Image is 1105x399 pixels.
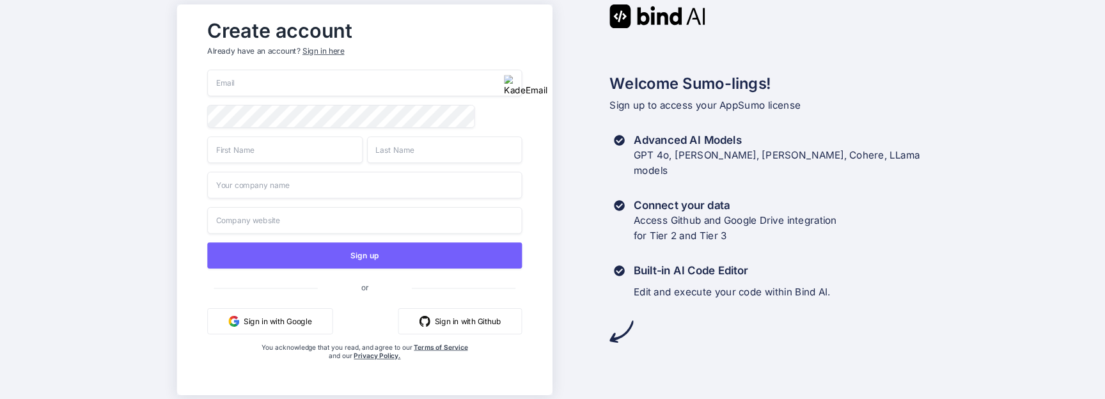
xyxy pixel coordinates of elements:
span: or [318,274,412,301]
button: Sign up [207,242,522,269]
img: KadeEmail [504,75,547,97]
p: GPT 4o, [PERSON_NAME], [PERSON_NAME], Cohere, LLama models [634,148,920,178]
a: Privacy Policy. [354,351,400,359]
img: Bind AI logo [609,4,705,28]
button: Sign in with Github [398,308,522,334]
a: Terms of Service [414,343,467,351]
h2: Welcome Sumo-lings! [609,72,928,95]
h3: Built-in AI Code Editor [634,263,831,278]
img: arrow [609,320,633,343]
input: Last Name [367,136,522,163]
p: Edit and execute your code within Bind AI. [634,285,831,300]
p: Access Github and Google Drive integration for Tier 2 and Tier 3 [634,213,837,244]
h2: Create account [207,22,522,39]
img: github [419,315,430,326]
p: Sign up to access your AppSumo license [609,98,928,113]
img: google [228,315,239,326]
h3: Connect your data [634,198,837,213]
input: Email [207,70,522,97]
p: Already have an account? [207,45,522,56]
input: First Name [207,136,363,163]
div: Sign in here [302,45,344,56]
input: Your company name [207,171,522,198]
h3: Advanced AI Models [634,132,920,148]
input: Company website [207,207,522,233]
div: You acknowledge that you read, and agree to our and our [260,343,469,386]
button: Sign in with Google [207,308,333,334]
